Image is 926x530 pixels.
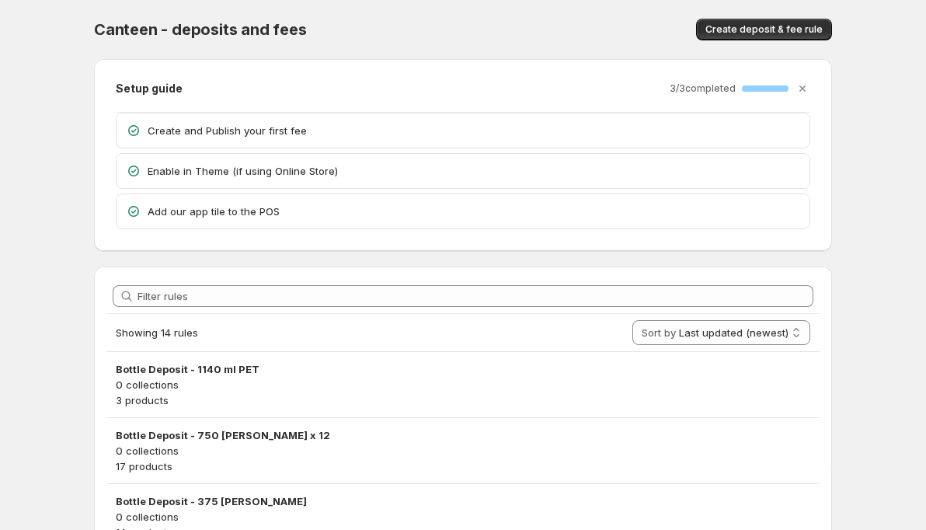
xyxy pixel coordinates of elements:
p: 0 collections [116,443,810,459]
span: Showing 14 rules [116,326,198,339]
p: 3 products [116,392,810,408]
h3: Bottle Deposit - 1140 ml PET [116,361,810,377]
p: Create and Publish your first fee [148,123,800,138]
h3: Bottle Deposit - 375 [PERSON_NAME] [116,493,810,509]
input: Filter rules [138,285,813,307]
p: 3 / 3 completed [670,82,736,95]
p: 17 products [116,459,810,474]
p: 0 collections [116,377,810,392]
span: Canteen - deposits and fees [94,20,307,39]
h2: Setup guide [116,81,183,96]
p: Enable in Theme (if using Online Store) [148,163,800,179]
button: Dismiss setup guide [792,78,813,99]
h3: Bottle Deposit - 750 [PERSON_NAME] x 12 [116,427,810,443]
button: Create deposit & fee rule [696,19,832,40]
p: Add our app tile to the POS [148,204,800,219]
p: 0 collections [116,509,810,525]
span: Create deposit & fee rule [705,23,823,36]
